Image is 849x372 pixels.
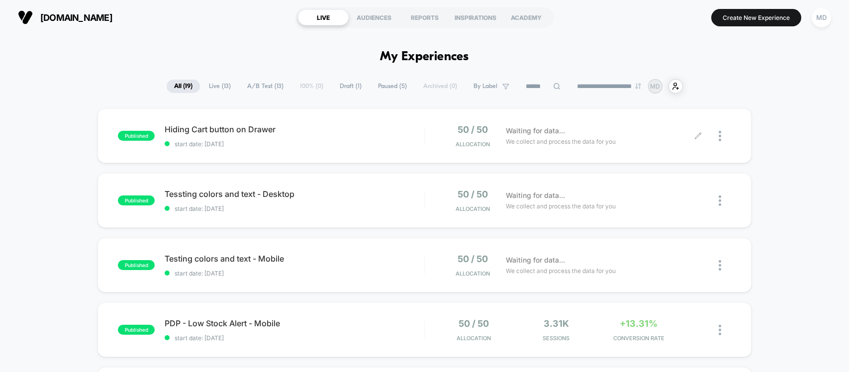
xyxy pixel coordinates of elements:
[201,80,238,93] span: Live ( 13 )
[456,205,490,212] span: Allocation
[719,260,721,271] img: close
[458,189,488,199] span: 50 / 50
[450,9,501,25] div: INSPIRATIONS
[165,124,424,134] span: Hiding Cart button on Drawer
[600,335,677,342] span: CONVERSION RATE
[719,131,721,141] img: close
[506,125,565,136] span: Waiting for data...
[118,260,155,270] span: published
[371,80,414,93] span: Paused ( 5 )
[165,205,424,212] span: start date: [DATE]
[399,9,450,25] div: REPORTS
[349,9,399,25] div: AUDIENCES
[457,335,491,342] span: Allocation
[332,80,369,93] span: Draft ( 1 )
[506,201,616,211] span: We collect and process the data for you
[18,10,33,25] img: Visually logo
[812,8,831,27] div: MD
[165,254,424,264] span: Testing colors and text - Mobile
[165,318,424,328] span: PDP - Low Stock Alert - Mobile
[506,255,565,266] span: Waiting for data...
[167,80,200,93] span: All ( 19 )
[456,270,490,277] span: Allocation
[544,318,569,329] span: 3.31k
[118,195,155,205] span: published
[240,80,291,93] span: A/B Test ( 13 )
[165,140,424,148] span: start date: [DATE]
[620,318,658,329] span: +13.31%
[118,131,155,141] span: published
[456,141,490,148] span: Allocation
[501,9,552,25] div: ACADEMY
[719,325,721,335] img: close
[458,254,488,264] span: 50 / 50
[719,195,721,206] img: close
[458,124,488,135] span: 50 / 50
[635,83,641,89] img: end
[15,9,115,25] button: [DOMAIN_NAME]
[459,318,489,329] span: 50 / 50
[711,9,801,26] button: Create New Experience
[118,325,155,335] span: published
[40,12,112,23] span: [DOMAIN_NAME]
[473,83,497,90] span: By Label
[650,83,660,90] p: MD
[165,270,424,277] span: start date: [DATE]
[298,9,349,25] div: LIVE
[517,335,595,342] span: Sessions
[506,190,565,201] span: Waiting for data...
[380,50,469,64] h1: My Experiences
[165,189,424,199] span: Tessting colors and text - Desktop
[809,7,834,28] button: MD
[165,334,424,342] span: start date: [DATE]
[506,137,616,146] span: We collect and process the data for you
[506,266,616,276] span: We collect and process the data for you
